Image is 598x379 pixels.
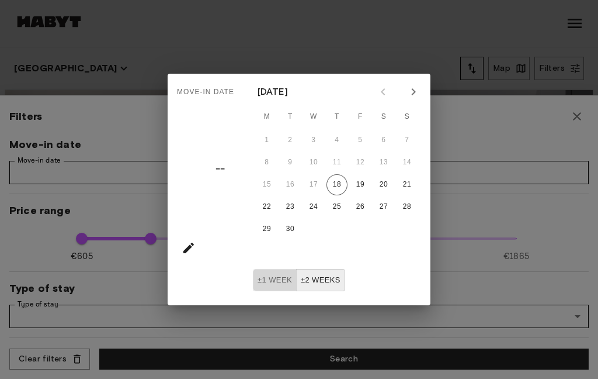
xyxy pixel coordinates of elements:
button: 23 [280,197,301,218]
span: Sunday [397,105,418,129]
button: ±2 weeks [296,269,345,292]
button: 20 [373,174,394,195]
button: 30 [280,219,301,240]
button: 25 [326,197,347,218]
button: 19 [350,174,371,195]
div: [DATE] [258,85,288,99]
span: Tuesday [280,105,301,129]
button: 18 [326,174,347,195]
span: Thursday [326,105,347,129]
button: Next month [404,82,423,102]
button: 28 [397,197,418,218]
button: calendar view is open, go to text input view [177,236,200,260]
span: Friday [350,105,371,129]
span: Saturday [373,105,394,129]
button: 26 [350,197,371,218]
button: ±1 week [253,269,297,292]
span: Wednesday [303,105,324,129]
div: Move In Flexibility [253,269,345,292]
button: 29 [256,219,277,240]
h4: –– [215,158,225,180]
span: Move-in date [177,83,234,102]
button: 22 [256,197,277,218]
button: 27 [373,197,394,218]
button: 24 [303,197,324,218]
button: 21 [397,174,418,195]
span: Monday [256,105,277,129]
